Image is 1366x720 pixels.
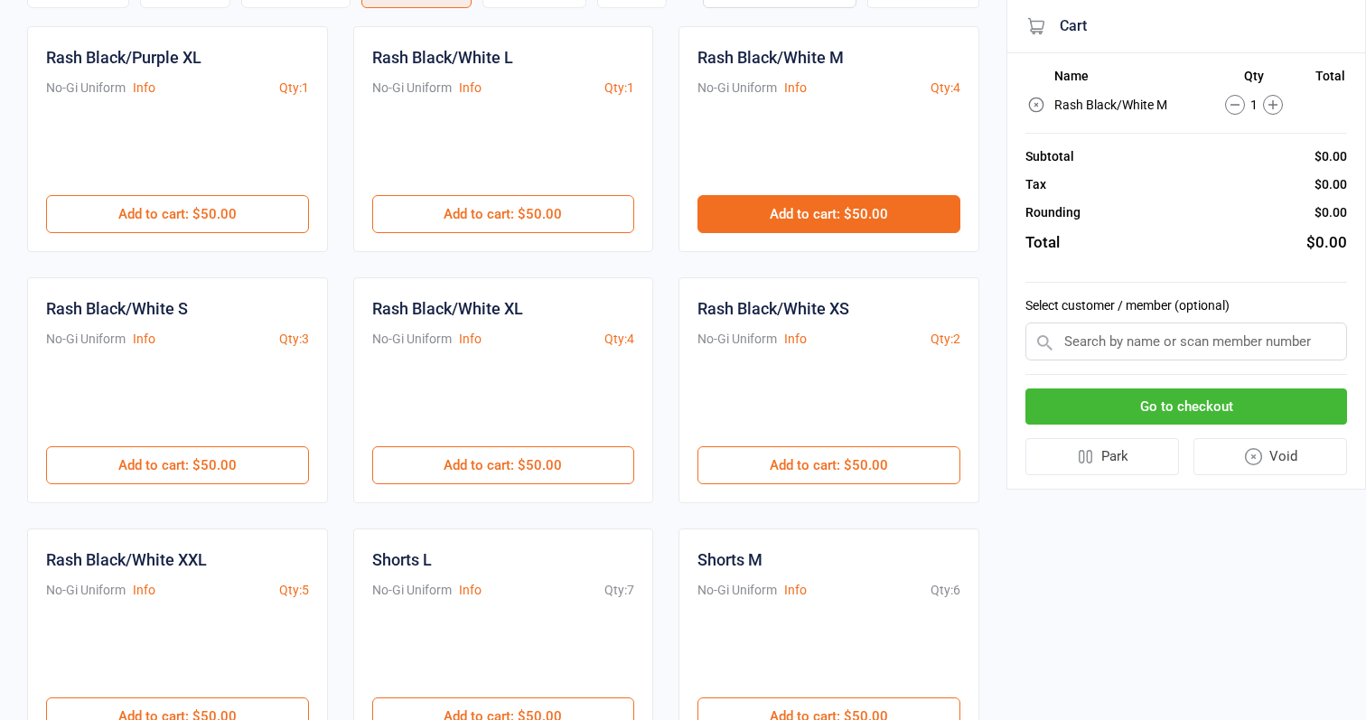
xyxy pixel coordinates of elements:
[279,330,309,349] div: Qty: 3
[372,296,523,321] div: Rash Black/White XL
[46,45,201,70] div: Rash Black/Purple XL
[697,446,960,484] button: Add to cart: $50.00
[1304,69,1345,90] th: Total
[372,330,452,349] div: No-Gi Uniform
[46,581,126,600] div: No-Gi Uniform
[784,79,807,98] button: Info
[697,547,763,572] div: Shorts M
[1306,231,1347,255] div: $0.00
[1193,438,1348,475] button: Void
[459,581,482,600] button: Info
[279,581,309,600] div: Qty: 5
[133,330,155,349] button: Info
[697,296,849,321] div: Rash Black/White XS
[697,195,960,233] button: Add to cart: $50.00
[604,330,634,349] div: Qty: 4
[1054,92,1205,117] td: Rash Black/White M
[1207,95,1303,115] div: 1
[931,79,960,98] div: Qty: 4
[372,547,432,572] div: Shorts L
[46,79,126,98] div: No-Gi Uniform
[279,79,309,98] div: Qty: 1
[459,79,482,98] button: Info
[1025,231,1060,255] div: Total
[372,45,513,70] div: Rash Black/White L
[46,446,309,484] button: Add to cart: $50.00
[1025,296,1347,315] label: Select customer / member (optional)
[1025,175,1046,194] div: Tax
[1207,69,1303,90] th: Qty
[46,296,188,321] div: Rash Black/White S
[697,45,844,70] div: Rash Black/White M
[46,547,207,572] div: Rash Black/White XXL
[46,195,309,233] button: Add to cart: $50.00
[372,446,635,484] button: Add to cart: $50.00
[1315,203,1347,222] div: $0.00
[784,581,807,600] button: Info
[697,79,777,98] div: No-Gi Uniform
[133,581,155,600] button: Info
[1315,147,1347,166] div: $0.00
[604,581,634,600] div: Qty: 7
[372,79,452,98] div: No-Gi Uniform
[1025,147,1074,166] div: Subtotal
[133,79,155,98] button: Info
[931,330,960,349] div: Qty: 2
[604,79,634,98] div: Qty: 1
[1025,323,1347,360] input: Search by name or scan member number
[46,330,126,349] div: No-Gi Uniform
[931,581,960,600] div: Qty: 6
[784,330,807,349] button: Info
[372,581,452,600] div: No-Gi Uniform
[1025,388,1347,425] button: Go to checkout
[697,330,777,349] div: No-Gi Uniform
[1025,203,1081,222] div: Rounding
[697,581,777,600] div: No-Gi Uniform
[459,330,482,349] button: Info
[1025,438,1179,475] button: Park
[1315,175,1347,194] div: $0.00
[372,195,635,233] button: Add to cart: $50.00
[1054,69,1205,90] th: Name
